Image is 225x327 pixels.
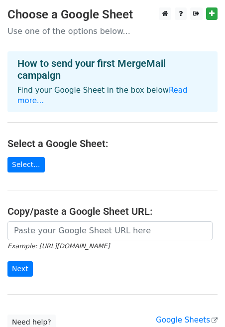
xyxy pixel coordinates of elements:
h3: Choose a Google Sheet [7,7,218,22]
input: Next [7,261,33,277]
a: Select... [7,157,45,172]
iframe: Chat Widget [175,279,225,327]
h4: How to send your first MergeMail campaign [17,57,208,81]
p: Use one of the options below... [7,26,218,36]
input: Paste your Google Sheet URL here [7,221,213,240]
h4: Copy/paste a Google Sheet URL: [7,205,218,217]
p: Find your Google Sheet in the box below [17,85,208,106]
a: Google Sheets [156,316,218,325]
small: Example: [URL][DOMAIN_NAME] [7,242,110,250]
h4: Select a Google Sheet: [7,138,218,150]
a: Read more... [17,86,188,105]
